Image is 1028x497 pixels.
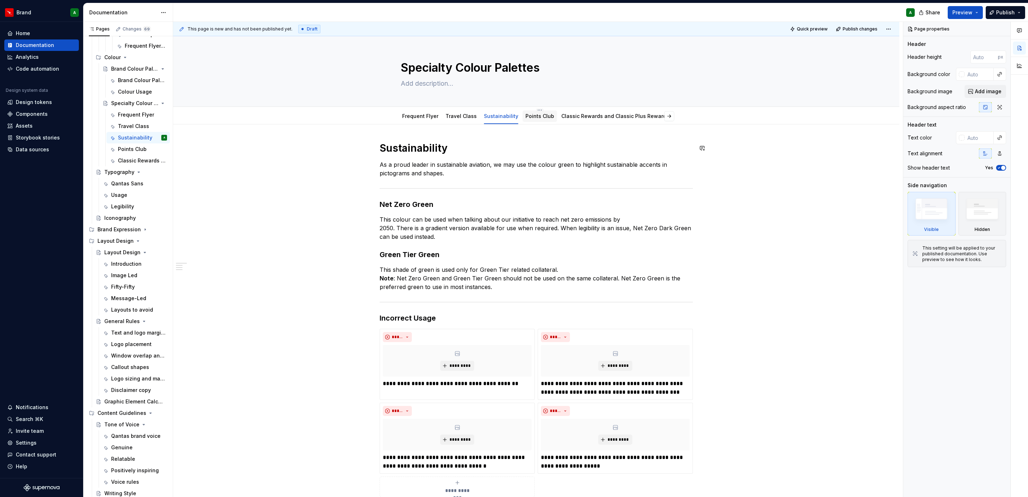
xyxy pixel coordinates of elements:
a: Message-Led [100,293,170,304]
div: Voice rules [111,478,139,486]
a: Home [4,28,79,39]
a: Points Club [525,113,554,119]
button: Preview [948,6,983,19]
div: Text color [908,134,932,141]
div: Hidden [958,192,1006,236]
a: Logo sizing and margins [100,373,170,384]
div: Qantas brand voice [111,432,161,440]
div: Window overlap and cropping rules [111,352,166,359]
div: Genuine [111,444,133,451]
div: Brand [16,9,31,16]
div: Changes [123,26,151,32]
div: Classic Rewards and Classic Plus Rewards [558,108,672,123]
a: Layout Design [93,247,170,258]
div: A [73,10,76,15]
a: Positively inspiring [100,465,170,476]
strong: Note [380,275,394,282]
div: Brand Expression [86,224,170,235]
div: Help [16,463,27,470]
a: Classic Rewards and Classic Plus Rewards [106,155,170,166]
div: Layout Design [104,249,141,256]
a: General Rules [93,316,170,327]
a: Travel Class [446,113,477,119]
div: This setting will be applied to your published documentation. Use preview to see how it looks. [922,245,1001,262]
div: Sustainability [118,134,152,141]
div: Hidden [975,227,990,232]
h3: Net Zero Green [380,199,693,209]
a: Frequent Flyer [402,113,438,119]
a: Fifty-Fifty [100,281,170,293]
button: Publish [986,6,1025,19]
a: Invite team [4,425,79,437]
div: Background color [908,71,950,78]
svg: Supernova Logo [24,484,60,491]
div: Data sources [16,146,49,153]
span: This page is new and has not been published yet. [187,26,292,32]
div: Invite team [16,427,44,435]
button: Help [4,461,79,472]
input: Auto [965,68,994,81]
div: Disclaimer copy [111,387,151,394]
h3: Green Tier Green [380,250,693,260]
span: Publish [996,9,1015,16]
div: Positively inspiring [111,467,159,474]
a: Usage [100,189,170,201]
div: Pages [89,26,110,32]
div: Background aspect ratio [908,104,966,111]
div: Frequent Flyer, Business Rewards partnership lockup [125,42,166,49]
p: This colour can be used when talking about our initiative to reach net zero emissions by 2050. Th... [380,215,693,241]
div: Settings [16,439,37,446]
div: Brand Expression [97,226,141,233]
button: Add image [965,85,1006,98]
div: Text and logo margins [111,329,166,336]
div: Background image [908,88,952,95]
div: Header [908,41,926,48]
input: Auto [970,51,998,63]
span: Quick preview [797,26,828,32]
a: Components [4,108,79,120]
div: Brand Colour Palette [118,77,166,84]
button: Contact support [4,449,79,460]
a: Code automation [4,63,79,75]
div: Contact support [16,451,56,458]
a: Voice rules [100,476,170,488]
button: Publish changes [834,24,881,34]
a: Sustainability [484,113,518,119]
img: 6b187050-a3ed-48aa-8485-808e17fcee26.png [5,8,14,17]
div: Storybook stories [16,134,60,141]
textarea: Specialty Colour Palettes [399,59,670,76]
div: Writing Style [104,490,136,497]
a: Iconography [93,212,170,224]
div: Layouts to avoid [111,306,153,313]
a: Qantas Sans [100,178,170,189]
span: Preview [952,9,972,16]
h1: Sustainability [380,142,693,155]
div: Specialty Colour Palettes [111,100,158,107]
div: Relatable [111,455,135,463]
a: Graphic Element Calculator [93,396,170,407]
div: Colour Usage [118,88,152,95]
a: Storybook stories [4,132,79,143]
label: Yes [985,165,993,171]
div: Home [16,30,30,37]
div: Colour [104,54,121,61]
a: Data sources [4,144,79,155]
div: Visible [908,192,956,236]
div: Points Club [118,146,147,153]
span: Add image [975,88,1001,95]
button: BrandA [1,5,82,20]
div: A [163,134,165,141]
div: Documentation [16,42,54,49]
a: Points Club [106,143,170,155]
a: Colour Usage [106,86,170,98]
a: Brand Colour Palette [106,75,170,86]
div: Layout Design [86,235,170,247]
a: Relatable [100,453,170,465]
div: Logo sizing and margins [111,375,166,382]
div: Show header text [908,164,950,171]
div: Introduction [111,260,142,268]
div: Text alignment [908,150,942,157]
div: Documentation [89,9,157,16]
a: Settings [4,437,79,449]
